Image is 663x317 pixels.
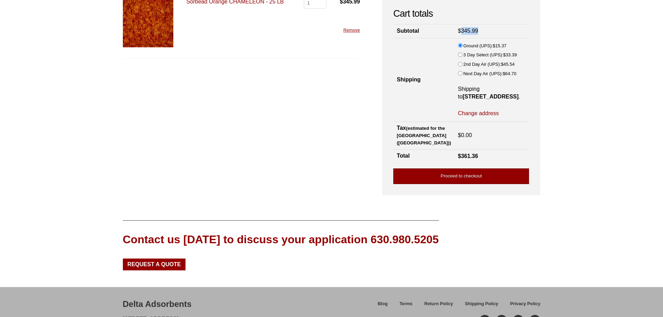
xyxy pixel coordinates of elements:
bdi: 361.36 [458,153,478,159]
th: Shipping [393,38,455,122]
span: $ [493,43,495,48]
span: Request a Quote [127,262,181,267]
span: Shipping Policy [465,302,498,306]
a: Terms [394,300,418,312]
h2: Cart totals [393,8,529,19]
label: 3 Day Select (UPS): [463,51,517,59]
span: $ [458,28,461,34]
a: Blog [372,300,393,312]
label: Next Day Air (UPS): [463,70,516,78]
p: Shipping to . [458,85,526,101]
bdi: 64.70 [503,71,516,76]
th: Subtotal [393,24,455,38]
a: Privacy Policy [504,300,540,312]
small: (estimated for the [GEOGRAPHIC_DATA] ([GEOGRAPHIC_DATA])) [397,126,451,145]
th: Tax [393,122,455,149]
span: Privacy Policy [510,302,540,306]
label: 2nd Day Air (UPS): [463,61,514,68]
span: Terms [400,302,412,306]
div: Contact us [DATE] to discuss your application 630.980.5205 [123,232,439,247]
th: Total [393,149,455,163]
a: Change address [458,110,499,117]
span: Return Policy [424,302,453,306]
a: Request a Quote [123,259,186,270]
span: $ [501,62,503,67]
a: Remove this item [343,27,360,33]
a: Proceed to checkout [393,168,529,184]
strong: [STREET_ADDRESS] [463,94,519,100]
span: $ [503,52,506,57]
bdi: 33.39 [503,52,517,57]
span: $ [503,71,505,76]
bdi: 0.00 [458,132,472,138]
bdi: 345.99 [458,28,478,34]
a: Return Policy [418,300,459,312]
div: Delta Adsorbents [123,298,192,310]
a: Shipping Policy [459,300,504,312]
bdi: 45.54 [501,62,514,67]
bdi: 15.37 [493,43,506,48]
span: Blog [378,302,387,306]
span: $ [458,153,461,159]
label: Ground (UPS): [463,42,506,50]
span: $ [458,132,461,138]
